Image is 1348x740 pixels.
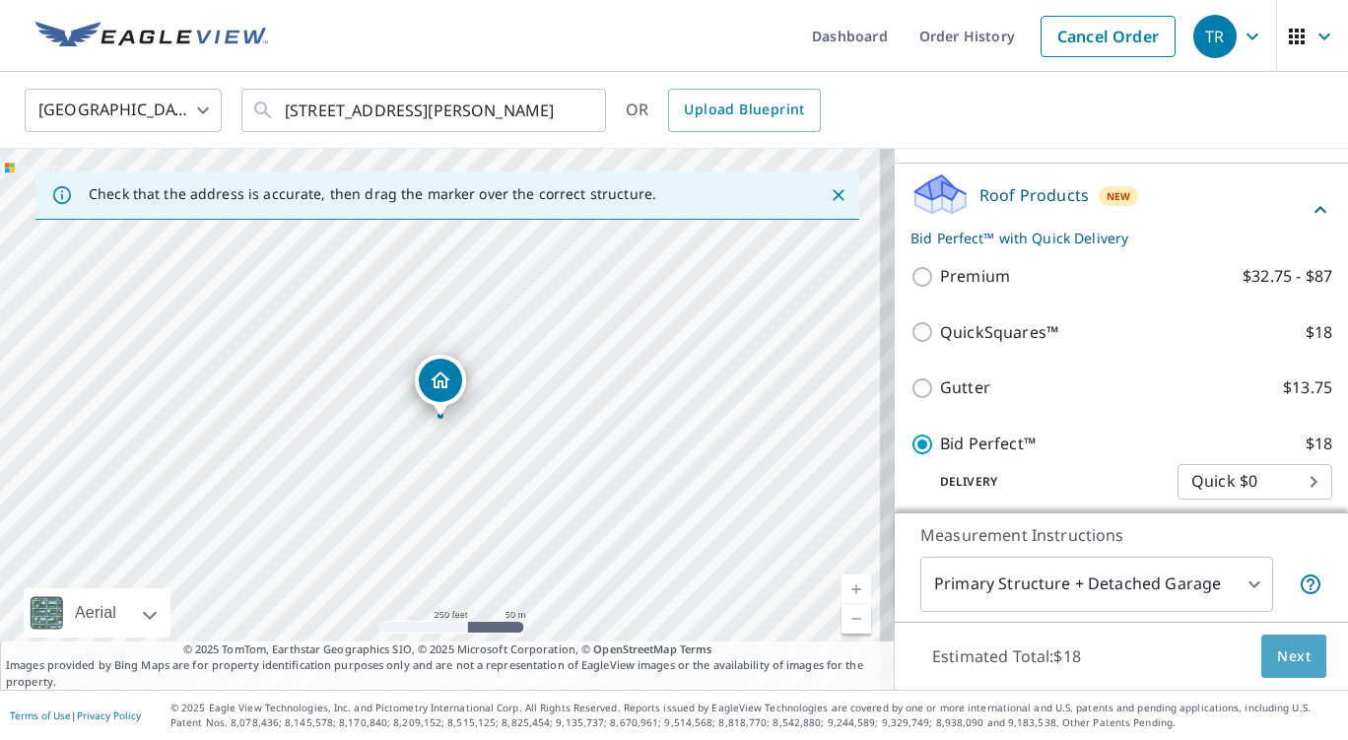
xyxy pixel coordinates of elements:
[1306,320,1332,345] p: $18
[940,375,990,400] p: Gutter
[668,89,820,132] a: Upload Blueprint
[842,574,871,604] a: Current Level 17, Zoom In
[1243,264,1332,289] p: $32.75 - $87
[1041,16,1176,57] a: Cancel Order
[1306,432,1332,456] p: $18
[285,83,566,138] input: Search by address or latitude-longitude
[680,641,712,656] a: Terms
[69,588,122,638] div: Aerial
[183,641,712,658] span: © 2025 TomTom, Earthstar Geographics SIO, © 2025 Microsoft Corporation, ©
[1193,15,1237,58] div: TR
[25,83,222,138] div: [GEOGRAPHIC_DATA]
[170,701,1338,730] p: © 2025 Eagle View Technologies, Inc. and Pictometry International Corp. All Rights Reserved. Repo...
[35,22,268,51] img: EV Logo
[916,635,1097,678] p: Estimated Total: $18
[1107,188,1131,204] span: New
[1283,375,1332,400] p: $13.75
[910,228,1309,248] p: Bid Perfect™ with Quick Delivery
[910,171,1332,248] div: Roof ProductsNewBid Perfect™ with Quick Delivery
[684,98,804,122] span: Upload Blueprint
[626,89,821,132] div: OR
[940,264,1010,289] p: Premium
[593,641,676,656] a: OpenStreetMap
[842,604,871,634] a: Current Level 17, Zoom Out
[826,182,851,208] button: Close
[415,355,466,416] div: Dropped pin, building 1, Residential property, 405 N Neeper St Capac, MI 48014
[1277,644,1311,669] span: Next
[940,320,1058,345] p: QuickSquares™
[10,708,71,722] a: Terms of Use
[920,557,1273,612] div: Primary Structure + Detached Garage
[24,588,170,638] div: Aerial
[1178,454,1332,509] div: Quick $0
[1299,572,1322,596] span: Your report will include the primary structure and a detached garage if one exists.
[910,473,1178,491] p: Delivery
[979,183,1089,207] p: Roof Products
[940,432,1036,456] p: Bid Perfect™
[1261,635,1326,679] button: Next
[920,523,1322,547] p: Measurement Instructions
[89,185,656,203] p: Check that the address is accurate, then drag the marker over the correct structure.
[77,708,141,722] a: Privacy Policy
[10,709,141,721] p: |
